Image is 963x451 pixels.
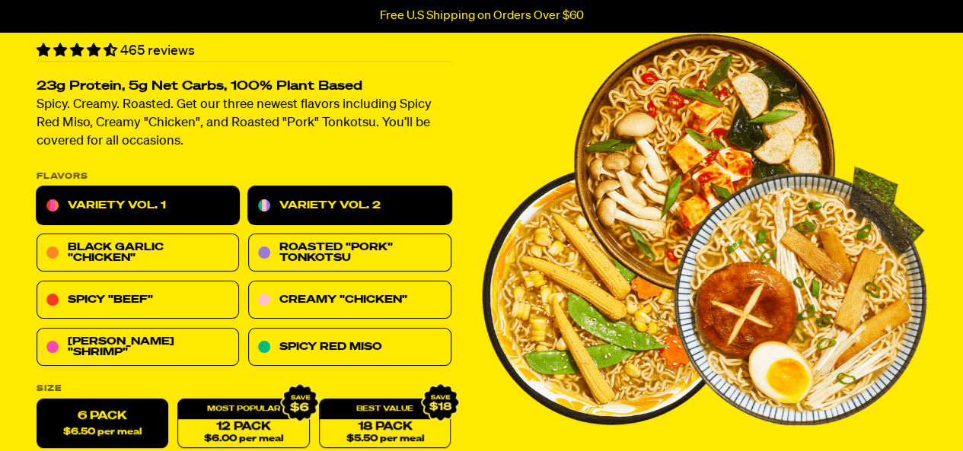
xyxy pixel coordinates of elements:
span: 465 reviews [120,44,195,58]
p: Spicy. Creamy. Roasted. Get our three newest flavors including Spicy Red Miso, Creamy "Chicken", ... [37,97,451,151]
a: Roasted "Pork" Tonkotsu [248,234,451,272]
a: [PERSON_NAME] "Shrimp" [37,329,239,367]
a: 18 Pack$5.50 per meal [319,399,451,449]
a: Spicy Red Miso [248,329,451,367]
a: Creamy "Chicken" [248,281,451,319]
a: Black Garlic "Chicken" [37,234,239,272]
a: Spicy "Beef" [37,281,239,319]
span: $6.00 per meal [204,434,283,444]
span: $5.50 per meal [346,434,424,444]
p: Free U.S Shipping on Orders Over $60 [380,9,584,23]
a: 12 Pack$6.00 per meal [177,399,309,449]
iframe: Marketing Popup [8,380,161,443]
span: 4.70 stars [37,44,120,58]
a: Variety Vol. 2 [248,187,451,225]
label: Size [37,385,451,393]
h2: 23g Protein, 5g Net Carbs, 100% Plant Based [37,81,451,94]
a: Variety Vol. 1 [37,187,239,225]
p: Flavors [37,173,451,181]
